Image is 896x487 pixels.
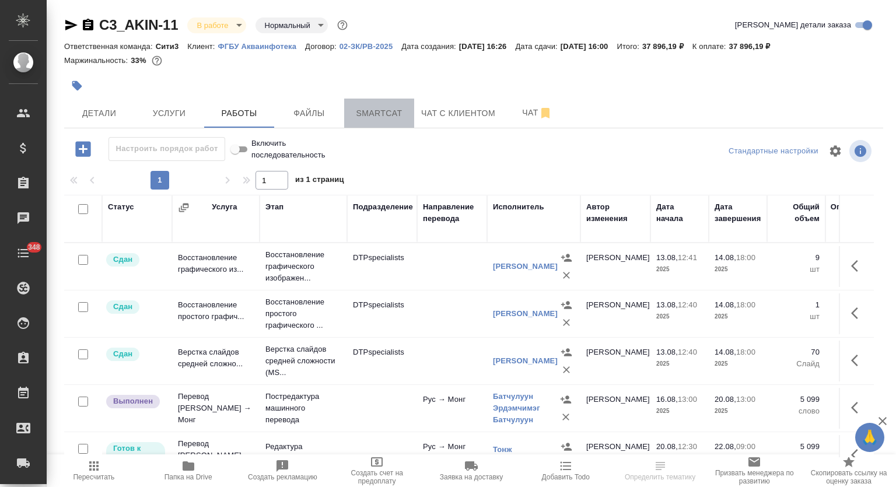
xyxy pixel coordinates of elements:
[105,299,166,315] div: Менеджер проверил работу исполнителя, передает ее на следующий этап
[831,441,890,453] p: 5 099
[353,201,413,213] div: Подразделение
[64,18,78,32] button: Скопировать ссылку для ЯМессенджера
[715,300,736,309] p: 14.08,
[417,435,487,476] td: Рус → Монг
[558,267,575,284] button: Удалить
[515,42,560,51] p: Дата сдачи:
[335,17,350,33] button: Доп статусы указывают на важность/срочность заказа
[105,394,166,409] div: Исполнитель завершил работу
[557,391,575,408] button: Назначить
[417,388,487,429] td: Рус → Монг
[773,311,820,323] p: шт
[105,346,166,362] div: Менеджер проверил работу исполнителя, передает ее на следующий этап
[113,348,132,360] p: Сдан
[692,42,729,51] p: К оплате:
[105,252,166,268] div: Менеджер проверил работу исполнителя, передает ее на следующий этап
[113,443,158,466] p: Готов к работе
[330,454,424,487] button: Создать счет на предоплату
[714,469,794,485] span: Призвать менеджера по развитию
[831,346,890,358] p: 70
[493,201,544,213] div: Исполнитель
[831,201,890,225] div: Оплачиваемый объем
[678,253,697,262] p: 12:41
[141,454,236,487] button: Папка на Drive
[642,42,692,51] p: 37 896,19 ₽
[831,453,890,464] p: слово
[558,361,575,379] button: Удалить
[64,56,131,65] p: Маржинальность:
[542,473,590,481] span: Добавить Todo
[305,42,339,51] p: Договор:
[678,395,697,404] p: 13:00
[47,454,141,487] button: Пересчитать
[844,394,872,422] button: Здесь прячутся важные кнопки
[580,293,650,334] td: [PERSON_NAME]
[831,405,890,417] p: слово
[131,56,149,65] p: 33%
[347,246,417,287] td: DTPspecialists
[337,469,417,485] span: Создать счет на предоплату
[726,142,821,160] div: split button
[773,264,820,275] p: шт
[821,137,849,165] span: Настроить таблицу
[844,346,872,374] button: Здесь прячутся важные кнопки
[211,106,267,121] span: Работы
[265,441,341,453] p: Редактура
[493,356,558,365] a: [PERSON_NAME]
[844,441,872,469] button: Здесь прячутся важные кнопки
[347,293,417,334] td: DTPspecialists
[656,405,703,417] p: 2025
[256,17,328,33] div: В работе
[459,42,516,51] p: [DATE] 16:26
[149,53,164,68] button: 21182.00 RUB;
[265,296,341,331] p: Восстановление простого графического ...
[844,252,872,280] button: Здесь прячутся важные кнопки
[218,42,306,51] p: ФГБУ Акваинфотека
[773,299,820,311] p: 1
[99,17,178,33] a: C3_AKIN-11
[519,454,613,487] button: Добавить Todo
[808,469,889,485] span: Скопировать ссылку на оценку заказа
[265,391,341,426] p: Постредактура машинного перевода
[656,442,678,451] p: 20.08,
[773,453,820,464] p: слово
[715,358,761,370] p: 2025
[586,201,645,225] div: Автор изменения
[172,341,260,381] td: Верстка слайдов средней сложно...
[558,344,575,361] button: Назначить
[493,445,558,465] a: Тонж [PERSON_NAME]
[656,358,703,370] p: 2025
[71,106,127,121] span: Детали
[156,42,188,51] p: Сити3
[558,438,575,456] button: Назначить
[773,358,820,370] p: Слайд
[831,358,890,370] p: Слайд
[493,392,540,424] a: Батчулуун Эрдэмчимэг Батчулуун
[21,241,47,253] span: 348
[715,348,736,356] p: 14.08,
[172,385,260,432] td: Перевод [PERSON_NAME] → Монг
[773,346,820,358] p: 70
[561,42,617,51] p: [DATE] 16:00
[251,138,325,161] span: Включить последовательность
[773,252,820,264] p: 9
[421,106,495,121] span: Чат с клиентом
[351,106,407,121] span: Smartcat
[736,253,755,262] p: 18:00
[401,42,459,51] p: Дата создания:
[715,264,761,275] p: 2025
[339,42,402,51] p: 02-ЗК/РВ-2025
[773,441,820,453] p: 5 099
[773,394,820,405] p: 5 099
[736,442,755,451] p: 09:00
[265,344,341,379] p: Верстка слайдов средней сложности (MS...
[141,106,197,121] span: Услуги
[265,249,341,284] p: Восстановление графического изображен...
[113,254,132,265] p: Сдан
[281,106,337,121] span: Файлы
[580,435,650,476] td: [PERSON_NAME]
[113,301,132,313] p: Сдан
[715,395,736,404] p: 20.08,
[81,18,95,32] button: Скопировать ссылку
[557,408,575,426] button: Удалить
